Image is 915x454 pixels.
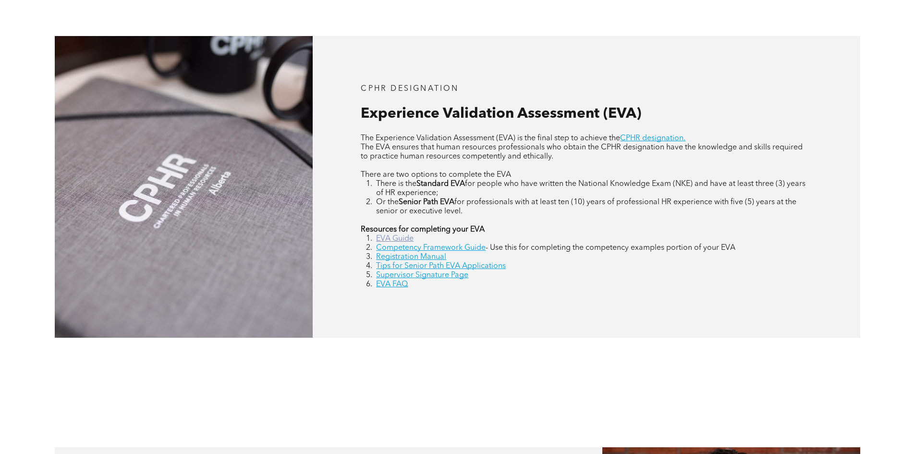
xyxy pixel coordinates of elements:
span: The EVA ensures that human resources professionals who obtain the CPHR designation have the knowl... [361,144,803,160]
span: - Use this for completing the competency examples portion of your EVA [486,244,735,252]
a: CPHR designation. [620,135,685,142]
span: There is the [376,180,416,188]
a: Competency Framework Guide [376,244,486,252]
a: EVA Guide [376,235,414,243]
a: EVA FAQ [376,281,408,288]
span: CPHR DESIGNATION [361,85,459,93]
a: Supervisor Signature Page [376,271,468,279]
span: Or the [376,198,399,206]
span: Experience Validation Assessment (EVA) [361,107,641,121]
span: There are two options to complete the EVA [361,171,511,179]
span: for professionals with at least ten (10) years of professional HR experience with five (5) years ... [376,198,796,215]
a: Tips for Senior Path EVA Applications [376,262,506,270]
strong: Resources for completing your EVA [361,226,485,233]
span: The Experience Validation Assessment (EVA) is the final step to achieve the [361,135,620,142]
strong: Standard EVA [416,180,465,188]
strong: Senior Path EVA [399,198,454,206]
span: for people who have written the National Knowledge Exam (NKE) and have at least three (3) years o... [376,180,805,197]
a: Registration Manual [376,253,446,261]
